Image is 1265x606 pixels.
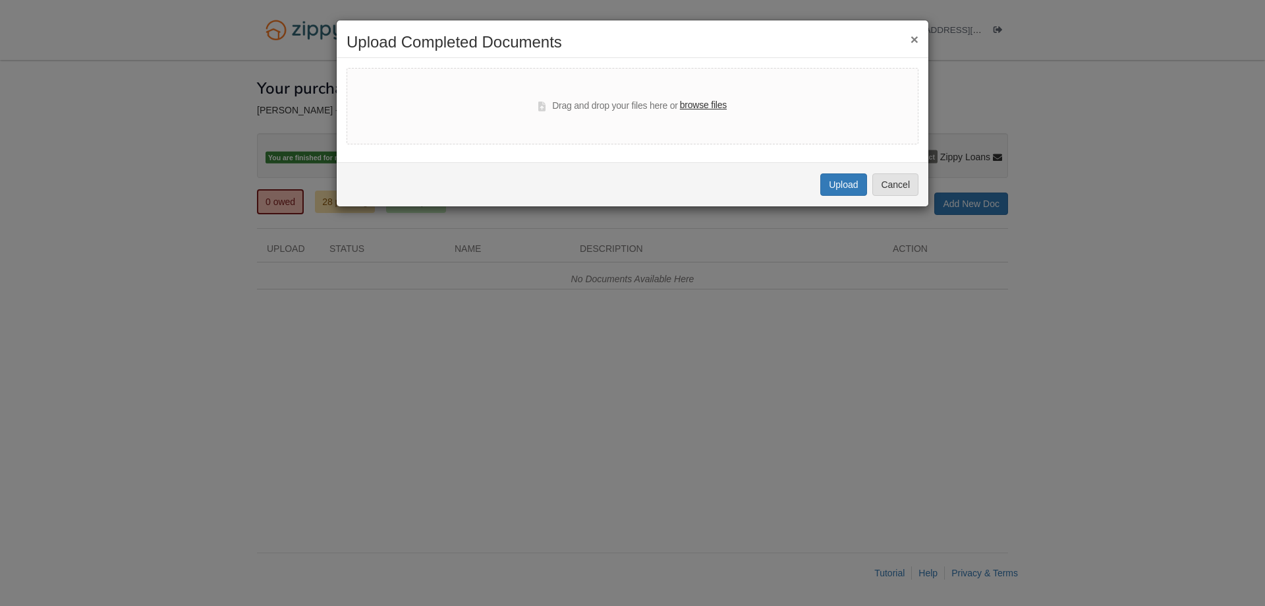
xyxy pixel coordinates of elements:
button: Upload [820,173,866,196]
div: Drag and drop your files here or [538,98,727,114]
button: Cancel [872,173,918,196]
button: × [911,32,918,46]
h2: Upload Completed Documents [347,34,918,51]
label: browse files [680,98,727,113]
